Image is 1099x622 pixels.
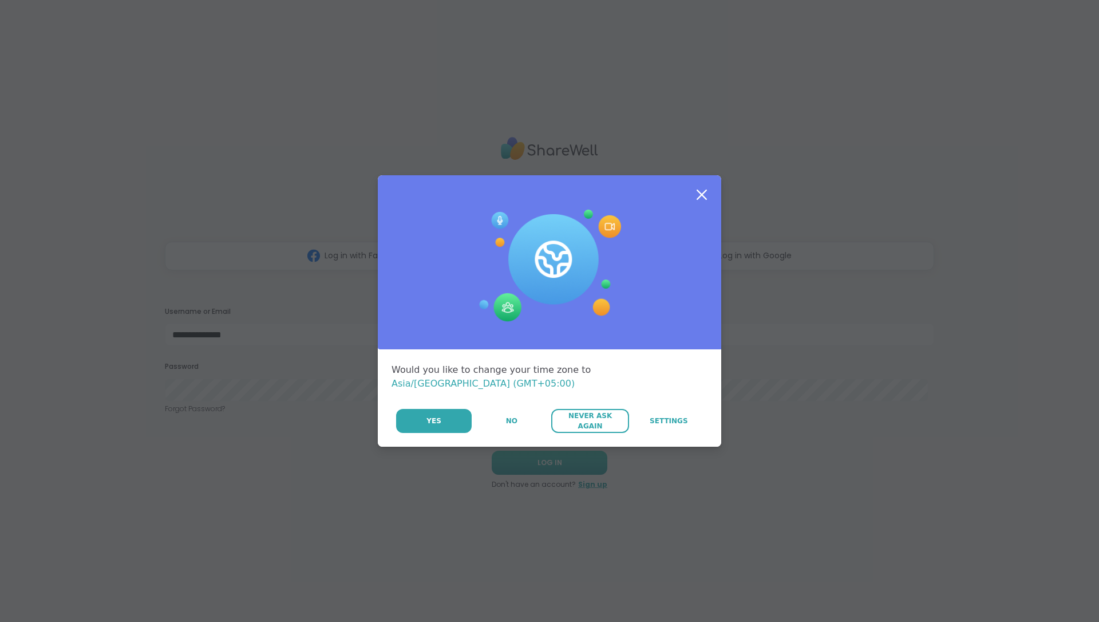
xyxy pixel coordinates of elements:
[506,416,517,426] span: No
[473,409,550,433] button: No
[426,416,441,426] span: Yes
[392,363,707,391] div: Would you like to change your time zone to
[650,416,688,426] span: Settings
[557,411,623,431] span: Never Ask Again
[392,378,575,389] span: Asia/[GEOGRAPHIC_DATA] (GMT+05:00)
[396,409,472,433] button: Yes
[630,409,707,433] a: Settings
[551,409,628,433] button: Never Ask Again
[478,210,621,322] img: Session Experience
